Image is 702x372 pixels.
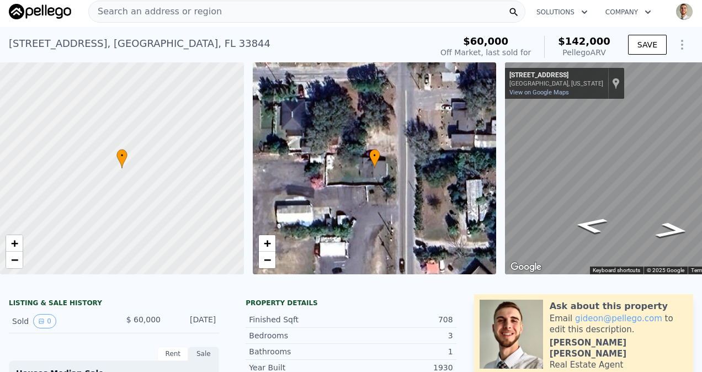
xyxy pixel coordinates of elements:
[249,330,351,341] div: Bedrooms
[628,35,667,55] button: SAVE
[509,71,603,80] div: [STREET_ADDRESS]
[33,314,56,328] button: View historical data
[575,313,662,323] a: gideon@pellego.com
[116,151,127,161] span: •
[6,235,23,252] a: Zoom in
[351,346,453,357] div: 1
[550,337,688,359] div: [PERSON_NAME] [PERSON_NAME]
[9,299,219,310] div: LISTING & SALE HISTORY
[612,77,620,89] a: Show location on map
[508,260,544,274] img: Google
[157,347,188,361] div: Rent
[509,89,569,96] a: View on Google Maps
[440,47,531,58] div: Off Market, last sold for
[116,149,127,168] div: •
[246,299,456,307] div: Property details
[263,236,270,250] span: +
[528,2,597,22] button: Solutions
[550,300,668,313] div: Ask about this property
[351,314,453,325] div: 708
[558,47,610,58] div: Pellego ARV
[463,35,508,47] span: $60,000
[550,313,688,335] div: Email to edit this description.
[249,314,351,325] div: Finished Sqft
[550,359,624,370] div: Real Estate Agent
[263,253,270,267] span: −
[647,267,684,273] span: © 2025 Google
[259,252,275,268] a: Zoom out
[671,34,693,56] button: Show Options
[9,36,270,51] div: [STREET_ADDRESS] , [GEOGRAPHIC_DATA] , FL 33844
[11,236,18,250] span: +
[509,80,603,87] div: [GEOGRAPHIC_DATA], [US_STATE]
[11,253,18,267] span: −
[351,330,453,341] div: 3
[597,2,660,22] button: Company
[676,3,693,20] img: avatar
[169,314,216,328] div: [DATE]
[560,214,621,237] path: Go South, N 30th St
[188,347,219,361] div: Sale
[12,314,105,328] div: Sold
[369,151,380,161] span: •
[89,5,222,18] span: Search an address or region
[9,4,71,19] img: Pellego
[259,235,275,252] a: Zoom in
[6,252,23,268] a: Zoom out
[558,35,610,47] span: $142,000
[369,149,380,168] div: •
[126,315,161,324] span: $ 60,000
[249,346,351,357] div: Bathrooms
[593,267,640,274] button: Keyboard shortcuts
[508,260,544,274] a: Open this area in Google Maps (opens a new window)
